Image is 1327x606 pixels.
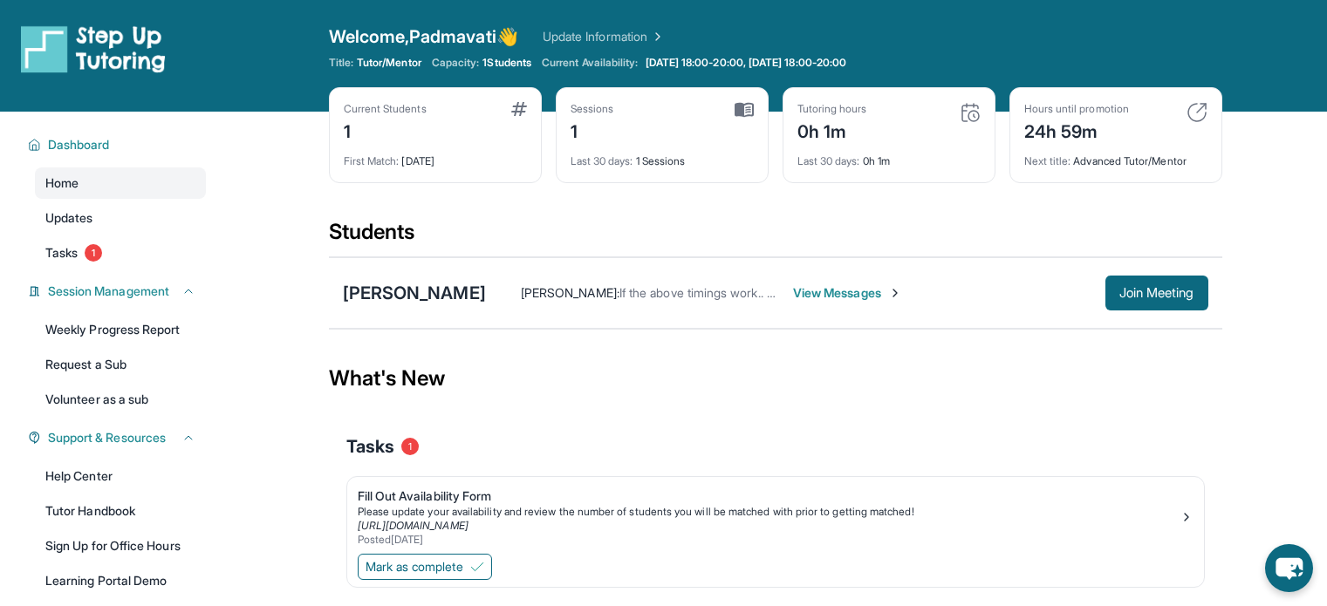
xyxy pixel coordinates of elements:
button: Mark as complete [358,554,492,580]
a: Help Center [35,460,206,492]
span: Last 30 days : [571,154,633,167]
span: Next title : [1024,154,1071,167]
span: Welcome, Padmavati 👋 [329,24,518,49]
div: 0h 1m [797,144,981,168]
a: Fill Out Availability FormPlease update your availability and review the number of students you w... [347,477,1204,550]
span: First Match : [344,154,400,167]
span: Current Availability: [542,56,638,70]
div: [PERSON_NAME] [343,281,486,305]
span: Join Meeting [1119,288,1194,298]
div: What's New [329,340,1222,417]
div: Tutoring hours [797,102,867,116]
a: Weekly Progress Report [35,314,206,345]
div: 24h 59m [1024,116,1129,144]
span: Last 30 days : [797,154,860,167]
div: Sessions [571,102,614,116]
span: View Messages [793,284,902,302]
span: Tasks [346,434,394,459]
a: Update Information [543,28,665,45]
button: Support & Resources [41,429,195,446]
div: [DATE] [344,144,527,168]
span: Updates [45,209,93,227]
a: Tasks1 [35,237,206,269]
img: Chevron-Right [888,286,902,300]
img: logo [21,24,166,73]
a: Tutor Handbook [35,495,206,527]
span: Capacity: [432,56,480,70]
span: [PERSON_NAME] : [521,285,619,300]
span: Session Management [48,283,169,300]
a: [DATE] 18:00-20:00, [DATE] 18:00-20:00 [642,56,851,70]
span: Dashboard [48,136,110,153]
span: Title: [329,56,353,70]
a: Sign Up for Office Hours [35,530,206,562]
a: Updates [35,202,206,234]
img: Chevron Right [647,28,665,45]
span: 1 [85,244,102,262]
img: Mark as complete [470,560,484,574]
button: Join Meeting [1105,276,1208,310]
img: card [511,102,527,116]
span: 1 Students [482,56,531,70]
img: card [960,102,981,123]
span: Home [45,174,79,192]
div: Posted [DATE] [358,533,1180,547]
a: Request a Sub [35,349,206,380]
div: Hours until promotion [1024,102,1129,116]
img: card [1187,102,1207,123]
a: [URL][DOMAIN_NAME] [358,519,469,532]
div: Please update your availability and review the number of students you will be matched with prior ... [358,505,1180,519]
a: Learning Portal Demo [35,565,206,596]
a: Home [35,167,206,199]
span: Tutor/Mentor [357,56,421,70]
span: 1 [401,438,419,455]
button: chat-button [1265,544,1313,592]
button: Dashboard [41,136,195,153]
a: Volunteer as a sub [35,384,206,415]
span: Tasks [45,244,78,262]
span: [DATE] 18:00-20:00, [DATE] 18:00-20:00 [646,56,847,70]
span: Support & Resources [48,429,166,446]
span: Mark as complete [366,558,463,575]
div: Current Students [344,102,427,116]
div: 0h 1m [797,116,867,144]
div: 1 Sessions [571,144,754,168]
div: 1 [571,116,614,144]
div: Students [329,218,1222,256]
button: Session Management [41,283,195,300]
img: card [735,102,754,118]
div: Advanced Tutor/Mentor [1024,144,1207,168]
div: Fill Out Availability Form [358,487,1180,505]
div: 1 [344,116,427,144]
span: If the above timings work.. we will meet for the first class [DATE] at 6.30–7.30 pm [619,285,1064,300]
